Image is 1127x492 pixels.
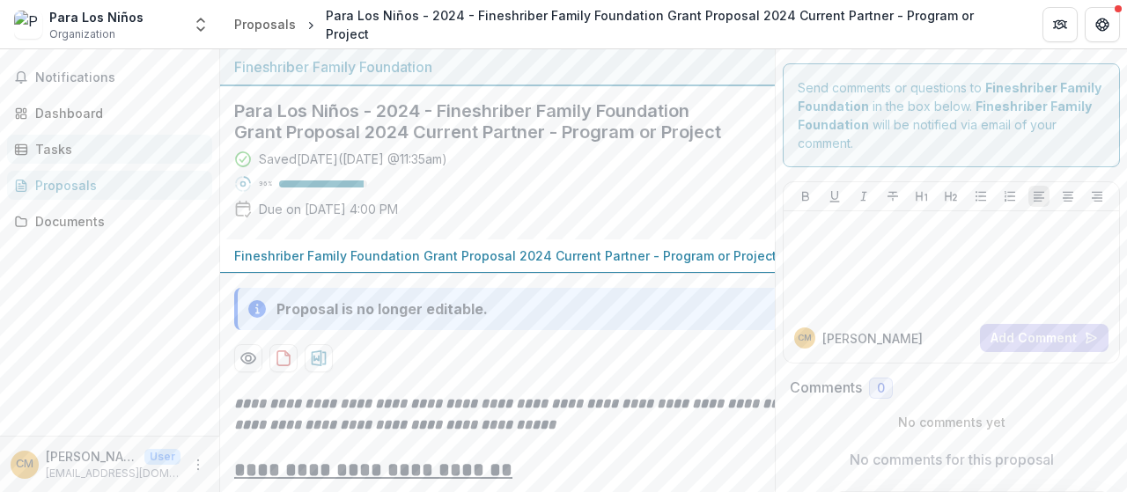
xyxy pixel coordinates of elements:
[980,324,1109,352] button: Add Comment
[269,344,298,372] button: download-proposal
[46,447,137,466] p: [PERSON_NAME]
[7,135,212,164] a: Tasks
[49,8,144,26] div: Para Los Niños
[46,466,180,481] p: [EMAIL_ADDRESS][DOMAIN_NAME]
[999,186,1020,207] button: Ordered List
[882,186,903,207] button: Strike
[853,186,874,207] button: Italicize
[227,3,1021,47] nav: breadcrumb
[7,63,212,92] button: Notifications
[1028,186,1050,207] button: Align Left
[798,334,812,342] div: Christina Mariscal-Pasten
[7,171,212,200] a: Proposals
[790,413,1113,431] p: No comments yet
[234,344,262,372] button: Preview 2f6a6e41-a5d4-4762-b769-ab57826e5cdd-0.pdf
[276,298,488,319] div: Proposal is no longer editable.
[35,104,198,122] div: Dashboard
[970,186,991,207] button: Bullet List
[35,70,205,85] span: Notifications
[7,99,212,128] a: Dashboard
[795,186,816,207] button: Bold
[188,454,209,475] button: More
[259,200,398,218] p: Due on [DATE] 4:00 PM
[877,381,885,396] span: 0
[227,11,303,37] a: Proposals
[14,11,42,39] img: Para Los Niños
[790,379,862,396] h2: Comments
[1042,7,1078,42] button: Partners
[940,186,961,207] button: Heading 2
[188,7,213,42] button: Open entity switcher
[7,207,212,236] a: Documents
[259,150,447,168] div: Saved [DATE] ( [DATE] @ 11:35am )
[144,449,180,465] p: User
[1085,7,1120,42] button: Get Help
[35,212,198,231] div: Documents
[824,186,845,207] button: Underline
[259,178,272,190] p: 96 %
[850,449,1054,470] p: No comments for this proposal
[822,329,923,348] p: [PERSON_NAME]
[1057,186,1079,207] button: Align Center
[35,176,198,195] div: Proposals
[234,246,777,265] p: Fineshriber Family Foundation Grant Proposal 2024 Current Partner - Program or Project
[305,344,333,372] button: download-proposal
[911,186,932,207] button: Heading 1
[234,56,761,77] div: Fineshriber Family Foundation
[234,100,733,143] h2: Para Los Niños - 2024 - Fineshriber Family Foundation Grant Proposal 2024 Current Partner - Progr...
[35,140,198,158] div: Tasks
[783,63,1120,167] div: Send comments or questions to in the box below. will be notified via email of your comment.
[1086,186,1108,207] button: Align Right
[49,26,115,42] span: Organization
[326,6,1014,43] div: Para Los Niños - 2024 - Fineshriber Family Foundation Grant Proposal 2024 Current Partner - Progr...
[234,15,296,33] div: Proposals
[16,459,33,470] div: Christina Mariscal-Pasten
